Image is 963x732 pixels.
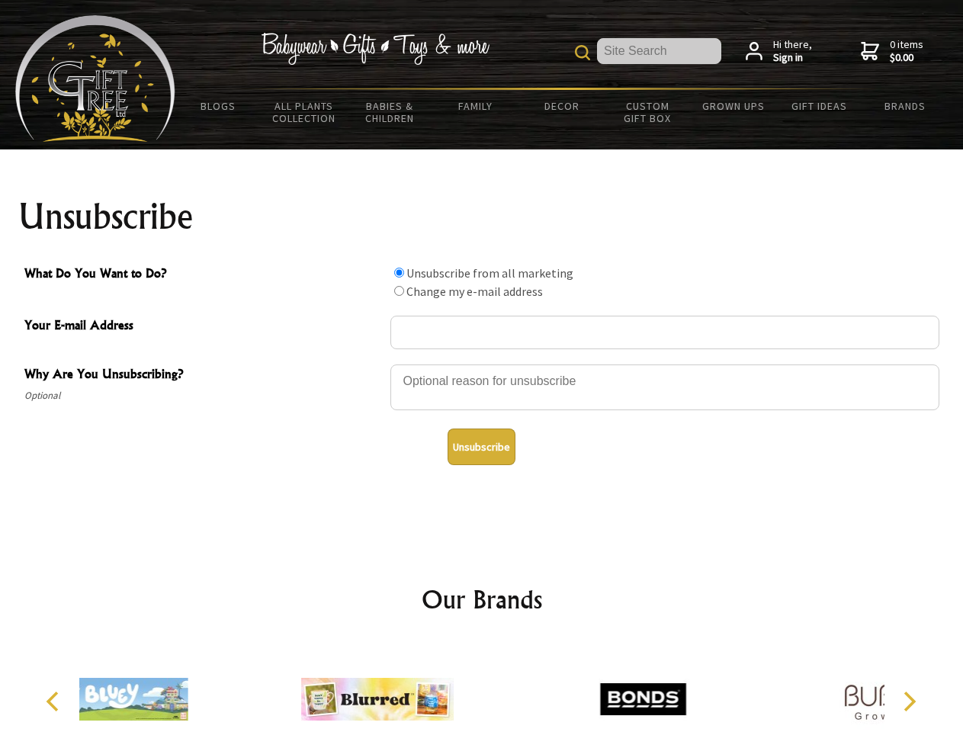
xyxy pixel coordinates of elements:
[390,316,939,349] input: Your E-mail Address
[261,33,490,65] img: Babywear - Gifts - Toys & more
[347,90,433,134] a: Babies & Children
[406,284,543,299] label: Change my e-mail address
[690,90,776,122] a: Grown Ups
[862,90,949,122] a: Brands
[262,90,348,134] a: All Plants Collection
[24,387,383,405] span: Optional
[24,264,383,286] span: What Do You Want to Do?
[890,51,923,65] strong: $0.00
[597,38,721,64] input: Site Search
[30,581,933,618] h2: Our Brands
[605,90,691,134] a: Custom Gift Box
[773,38,812,65] span: Hi there,
[390,364,939,410] textarea: Why Are You Unsubscribing?
[776,90,862,122] a: Gift Ideas
[24,364,383,387] span: Why Are You Unsubscribing?
[38,685,72,718] button: Previous
[890,37,923,65] span: 0 items
[394,286,404,296] input: What Do You Want to Do?
[394,268,404,278] input: What Do You Want to Do?
[406,265,573,281] label: Unsubscribe from all marketing
[448,429,515,465] button: Unsubscribe
[892,685,926,718] button: Next
[746,38,812,65] a: Hi there,Sign in
[18,198,945,235] h1: Unsubscribe
[15,15,175,142] img: Babyware - Gifts - Toys and more...
[518,90,605,122] a: Decor
[861,38,923,65] a: 0 items$0.00
[575,45,590,60] img: product search
[175,90,262,122] a: BLOGS
[24,316,383,338] span: Your E-mail Address
[773,51,812,65] strong: Sign in
[433,90,519,122] a: Family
